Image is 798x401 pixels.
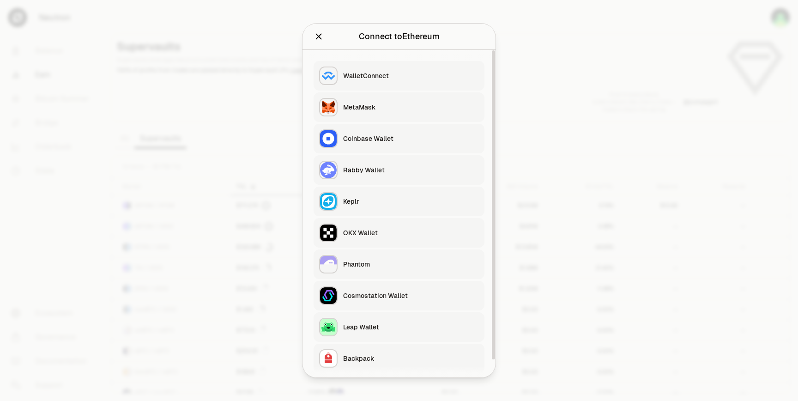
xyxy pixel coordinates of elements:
img: MetaMask [320,99,337,115]
div: Backpack [343,354,479,363]
img: Coinbase Wallet [320,130,337,147]
button: Leap WalletLeap Wallet [314,312,484,342]
div: Keplr [343,197,479,206]
img: Rabby Wallet [320,162,337,178]
img: Cosmostation Wallet [320,287,337,304]
button: KeplrKeplr [314,187,484,216]
button: Close [314,30,324,43]
img: Backpack [320,350,337,367]
img: Leap Wallet [320,319,337,335]
button: OKX WalletOKX Wallet [314,218,484,248]
div: Cosmostation Wallet [343,291,479,300]
button: BackpackBackpack [314,344,484,373]
button: Cosmostation WalletCosmostation Wallet [314,281,484,310]
div: Phantom [343,260,479,269]
button: WalletConnectWalletConnect [314,61,484,91]
button: Rabby WalletRabby Wallet [314,155,484,185]
div: WalletConnect [343,71,479,80]
div: Connect to Ethereum [359,30,440,43]
img: WalletConnect [320,67,337,84]
div: Coinbase Wallet [343,134,479,143]
div: MetaMask [343,103,479,112]
div: Leap Wallet [343,322,479,332]
button: PhantomPhantom [314,249,484,279]
img: Keplr [320,193,337,210]
button: Coinbase WalletCoinbase Wallet [314,124,484,153]
img: Phantom [320,256,337,273]
div: Rabby Wallet [343,165,479,175]
img: OKX Wallet [320,225,337,241]
button: MetaMaskMetaMask [314,92,484,122]
div: OKX Wallet [343,228,479,237]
